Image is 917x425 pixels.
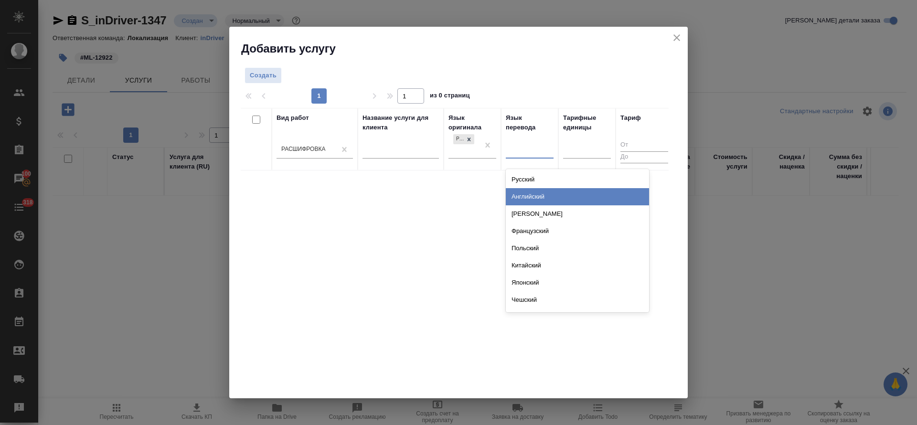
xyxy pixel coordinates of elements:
[620,113,641,123] div: Тариф
[620,151,668,163] input: До
[250,70,277,81] span: Создать
[506,113,554,132] div: Язык перевода
[506,257,649,274] div: Китайский
[506,205,649,223] div: [PERSON_NAME]
[670,31,684,45] button: close
[506,171,649,188] div: Русский
[563,113,611,132] div: Тарифные единицы
[453,134,464,144] div: Русский
[281,145,325,153] div: Расшифровка
[241,41,688,56] h2: Добавить услугу
[506,291,649,308] div: Чешский
[448,113,496,132] div: Язык оригинала
[506,188,649,205] div: Английский
[277,113,309,123] div: Вид работ
[452,133,475,145] div: Русский
[506,223,649,240] div: Французский
[506,240,649,257] div: Польский
[363,113,439,132] div: Название услуги для клиента
[506,308,649,326] div: Сербский
[506,274,649,291] div: Японский
[430,90,470,104] span: из 0 страниц
[245,67,282,84] button: Создать
[620,139,668,151] input: От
